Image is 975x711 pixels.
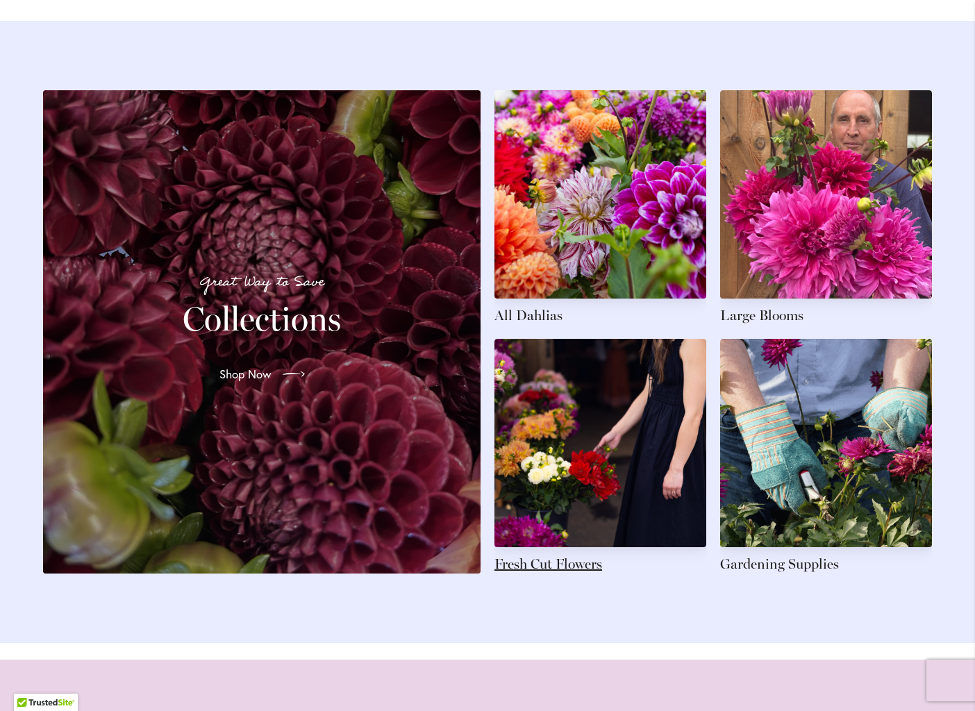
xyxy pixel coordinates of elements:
[60,271,464,294] p: Great Way to Save
[208,355,316,394] a: Shop Now
[219,366,272,383] span: Shop Now
[60,299,464,338] h2: Collections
